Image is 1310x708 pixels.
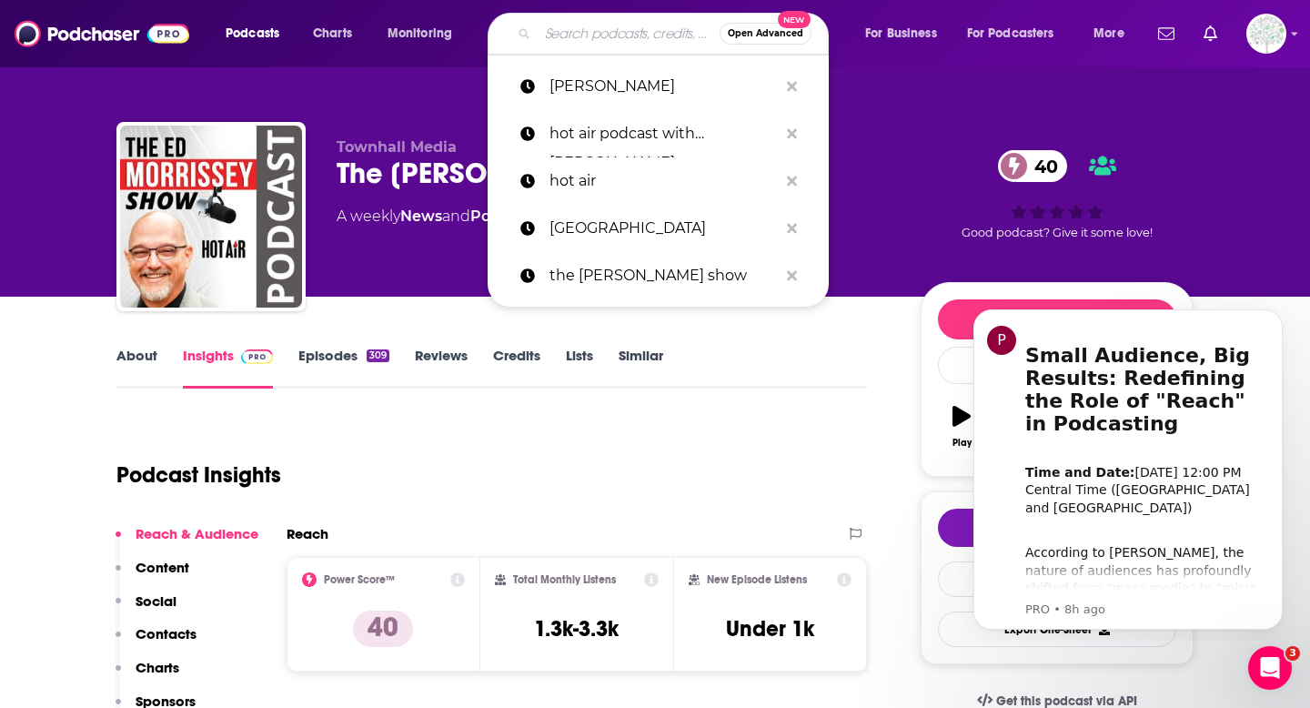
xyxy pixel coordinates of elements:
img: Podchaser Pro [241,349,273,364]
a: Similar [619,347,663,389]
span: Good podcast? Give it some love! [962,226,1153,239]
img: Podchaser - Follow, Share and Rate Podcasts [15,16,189,51]
span: More [1093,21,1124,46]
input: Search podcasts, credits, & more... [538,19,720,48]
button: open menu [213,19,303,48]
h2: New Episode Listens [707,573,807,586]
a: hot air [488,157,829,205]
button: Charts [116,659,179,693]
p: hot air podcast with ed morrissey [549,110,778,157]
div: A weekly podcast [337,206,584,228]
span: New [778,11,811,28]
div: Rate [938,347,1176,384]
p: Content [136,559,189,576]
a: News [400,207,442,225]
span: Open Advanced [728,29,803,38]
span: Townhall Media [337,138,457,156]
button: open menu [955,19,1081,48]
h3: 1.3k-3.3k [534,615,619,642]
iframe: Intercom live chat [1248,646,1292,690]
a: Show notifications dropdown [1196,18,1224,49]
img: User Profile [1246,14,1286,54]
p: Contacts [136,625,196,642]
span: Monitoring [388,21,452,46]
a: 40 [998,150,1067,182]
div: Search podcasts, credits, & more... [505,13,846,55]
h2: Power Score™ [324,573,395,586]
p: 40 [353,611,413,647]
iframe: Intercom notifications message [946,293,1310,641]
a: Credits [493,347,540,389]
a: Reviews [415,347,468,389]
button: Open AdvancedNew [720,23,811,45]
button: Show profile menu [1246,14,1286,54]
h2: Reach [287,525,328,542]
p: tibet [549,205,778,252]
p: ed morrissey [549,63,778,110]
p: Charts [136,659,179,676]
h2: Total Monthly Listens [513,573,616,586]
button: tell me why sparkleTell Me Why [938,509,1176,547]
a: Charts [301,19,363,48]
span: 40 [1016,150,1067,182]
button: open menu [852,19,960,48]
a: Episodes309 [298,347,389,389]
p: hot air [549,157,778,205]
button: Reach & Audience [116,525,258,559]
p: Social [136,592,176,610]
span: Charts [313,21,352,46]
a: Show notifications dropdown [1151,18,1182,49]
a: [GEOGRAPHIC_DATA] [488,205,829,252]
a: the [PERSON_NAME] show [488,252,829,299]
h3: Under 1k [726,615,814,642]
img: The Ed Morrissey Show [120,126,302,308]
button: Play [938,394,985,460]
h1: Podcast Insights [116,461,281,489]
button: Social [116,592,176,626]
a: About [116,347,157,389]
span: For Podcasters [967,21,1054,46]
button: open menu [375,19,476,48]
a: Lists [566,347,593,389]
a: InsightsPodchaser Pro [183,347,273,389]
span: For Business [865,21,937,46]
span: and [442,207,470,225]
div: 40Good podcast? Give it some love! [921,138,1194,251]
span: Logged in as WunderTanya [1246,14,1286,54]
a: [PERSON_NAME] [488,63,829,110]
a: hot air podcast with [PERSON_NAME] [488,110,829,157]
button: Export One-Sheet [938,612,1176,647]
span: Podcasts [226,21,279,46]
button: Contacts [116,625,196,659]
button: open menu [1081,19,1147,48]
span: 3 [1285,646,1300,661]
a: Politics [470,207,526,225]
button: Follow [938,299,1176,339]
button: Content [116,559,189,592]
a: Contact This Podcast [938,561,1176,597]
div: 309 [367,349,389,362]
p: Reach & Audience [136,525,258,542]
p: the hugh hewitt show [549,252,778,299]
